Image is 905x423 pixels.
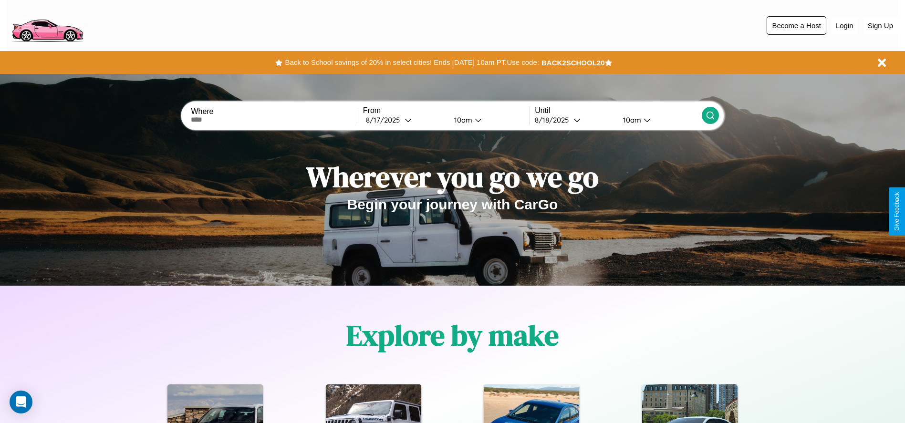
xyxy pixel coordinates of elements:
[191,107,357,116] label: Where
[894,192,900,231] div: Give Feedback
[767,16,826,35] button: Become a Host
[7,5,87,44] img: logo
[447,115,530,125] button: 10am
[282,56,541,69] button: Back to School savings of 20% in select cities! Ends [DATE] 10am PT.Use code:
[363,115,447,125] button: 8/17/2025
[863,17,898,34] button: Sign Up
[449,115,475,124] div: 10am
[618,115,644,124] div: 10am
[535,106,701,115] label: Until
[346,316,559,355] h1: Explore by make
[535,115,573,124] div: 8 / 18 / 2025
[363,106,530,115] label: From
[10,391,32,413] div: Open Intercom Messenger
[615,115,702,125] button: 10am
[366,115,405,124] div: 8 / 17 / 2025
[831,17,858,34] button: Login
[541,59,605,67] b: BACK2SCHOOL20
